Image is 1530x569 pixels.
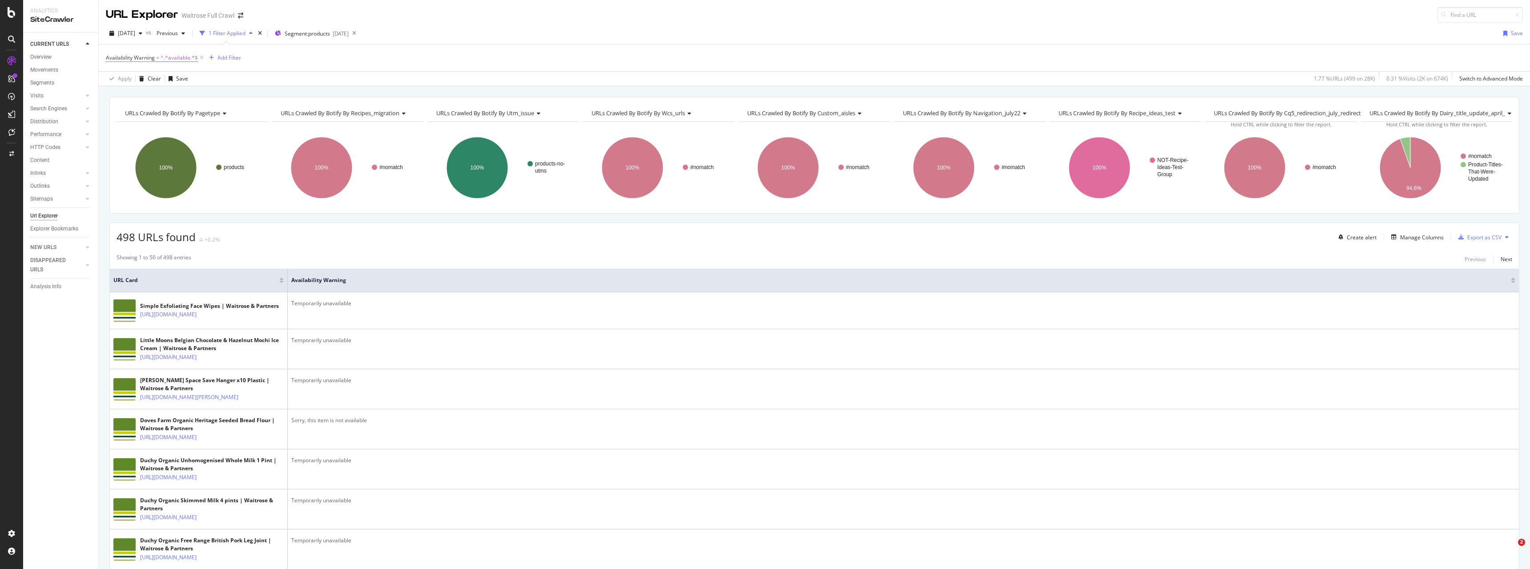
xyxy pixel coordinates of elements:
[106,26,146,40] button: [DATE]
[1437,7,1523,23] input: Find a URL
[148,75,161,82] div: Clear
[1518,539,1525,546] span: 2
[1059,109,1176,117] span: URLs Crawled By Botify By recipe_ideas_test
[113,299,136,322] img: main image
[30,169,83,178] a: Inlinks
[205,52,241,63] button: Add Filter
[937,165,950,171] text: 100%
[271,26,349,40] button: Segment:products[DATE]
[846,164,870,170] text: #nomatch
[140,473,197,482] a: [URL][DOMAIN_NAME]
[140,310,197,319] a: [URL][DOMAIN_NAME]
[30,156,92,165] a: Content
[30,282,92,291] a: Analysis Info
[1468,161,1503,168] text: Product-Titles-
[30,104,67,113] div: Search Engines
[30,256,83,274] a: DISAPPEARED URLS
[153,26,189,40] button: Previous
[894,129,1045,206] svg: A chart.
[30,143,60,152] div: HTTP Codes
[123,106,260,120] h4: URLs Crawled By Botify By pagetype
[291,276,1498,284] span: Availability Warning
[117,129,267,206] svg: A chart.
[140,416,284,432] div: Doves Farm Organic Heritage Seeded Bread Flour | Waitrose & Partners
[140,336,284,352] div: Little Moons Belgian Chocolate & Hazelnut Mochi Ice Cream | Waitrose & Partners
[1050,129,1200,206] svg: A chart.
[1231,121,1332,128] span: Hold CTRL while clicking to filter the report.
[1456,72,1523,86] button: Switch to Advanced Mode
[113,458,136,480] img: main image
[118,29,135,37] span: 2025 Sep. 27th
[1335,230,1377,244] button: Create alert
[1500,539,1521,560] iframe: Intercom live chat
[436,109,534,117] span: URLs Crawled By Botify By utm_issue
[125,109,220,117] span: URLs Crawled By Botify By pagetype
[140,302,279,310] div: Simple Exfoliating Face Wipes | Waitrose & Partners
[117,254,191,264] div: Showing 1 to 50 of 498 entries
[199,238,203,241] img: Equal
[30,65,92,75] a: Movements
[1157,171,1172,178] text: Group
[140,537,284,553] div: Duchy Organic Free Range British Pork Leg Joint | Waitrose & Partners
[583,129,733,206] div: A chart.
[745,106,882,120] h4: URLs Crawled By Botify By custom_aisles
[30,243,56,252] div: NEW URLS
[30,91,44,101] div: Visits
[30,65,58,75] div: Movements
[140,456,284,472] div: Duchy Organic Unhomogenised Whole Milk 1 Pint | Waitrose & Partners
[113,338,136,360] img: main image
[106,7,178,22] div: URL Explorer
[140,376,284,392] div: [PERSON_NAME] Space Save Hanger x10 Plastic | Waitrose & Partners
[30,78,92,88] a: Segments
[209,29,246,37] div: 1 Filter Applied
[291,537,1515,545] div: Temporarily unavailable
[224,164,244,170] text: products
[1400,234,1444,241] div: Manage Columns
[535,161,565,167] text: products-no-
[1057,106,1193,120] h4: URLs Crawled By Botify By recipe_ideas_test
[113,276,277,284] span: URL Card
[140,393,238,402] a: [URL][DOMAIN_NAME][PERSON_NAME]
[1386,121,1487,128] span: Hold CTRL while clicking to filter the report.
[136,72,161,86] button: Clear
[1157,157,1188,163] text: NOT-Recipe-
[140,553,197,562] a: [URL][DOMAIN_NAME]
[1361,129,1511,206] svg: A chart.
[1468,176,1488,182] text: Updated
[739,129,889,206] div: A chart.
[1368,106,1518,120] h4: URLs Crawled By Botify By dairy_title_update_april_
[30,194,53,204] div: Sitemaps
[30,52,52,62] div: Overview
[30,211,92,221] a: Url Explorer
[30,282,61,291] div: Analysis Info
[1314,75,1375,82] div: 1.77 % URLs ( 499 on 28K )
[161,52,198,64] span: ^.*available.*$
[428,129,578,206] svg: A chart.
[1406,185,1421,191] text: 94.6%
[140,433,197,442] a: [URL][DOMAIN_NAME]
[291,376,1515,384] div: Temporarily unavailable
[30,211,58,221] div: Url Explorer
[140,353,197,362] a: [URL][DOMAIN_NAME]
[1501,254,1512,264] button: Next
[153,29,178,37] span: Previous
[30,156,49,165] div: Content
[1369,109,1505,117] span: URLs Crawled By Botify By dairy_title_update_april_
[30,104,83,113] a: Search Engines
[117,230,196,244] span: 498 URLs found
[470,165,484,171] text: 100%
[333,30,349,37] div: [DATE]
[118,75,132,82] div: Apply
[113,538,136,561] img: main image
[30,7,91,15] div: Analytics
[156,54,159,61] span: =
[291,496,1515,504] div: Temporarily unavailable
[140,513,197,522] a: [URL][DOMAIN_NAME]
[30,224,78,234] div: Explorer Bookmarks
[106,54,155,61] span: Availability Warning
[1386,75,1448,82] div: 0.31 % Visits ( 2K on 674K )
[1212,106,1407,120] h4: URLs Crawled By Botify By cq5_redirection_july_redirection_batch24
[435,106,571,120] h4: URLs Crawled By Botify By utm_issue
